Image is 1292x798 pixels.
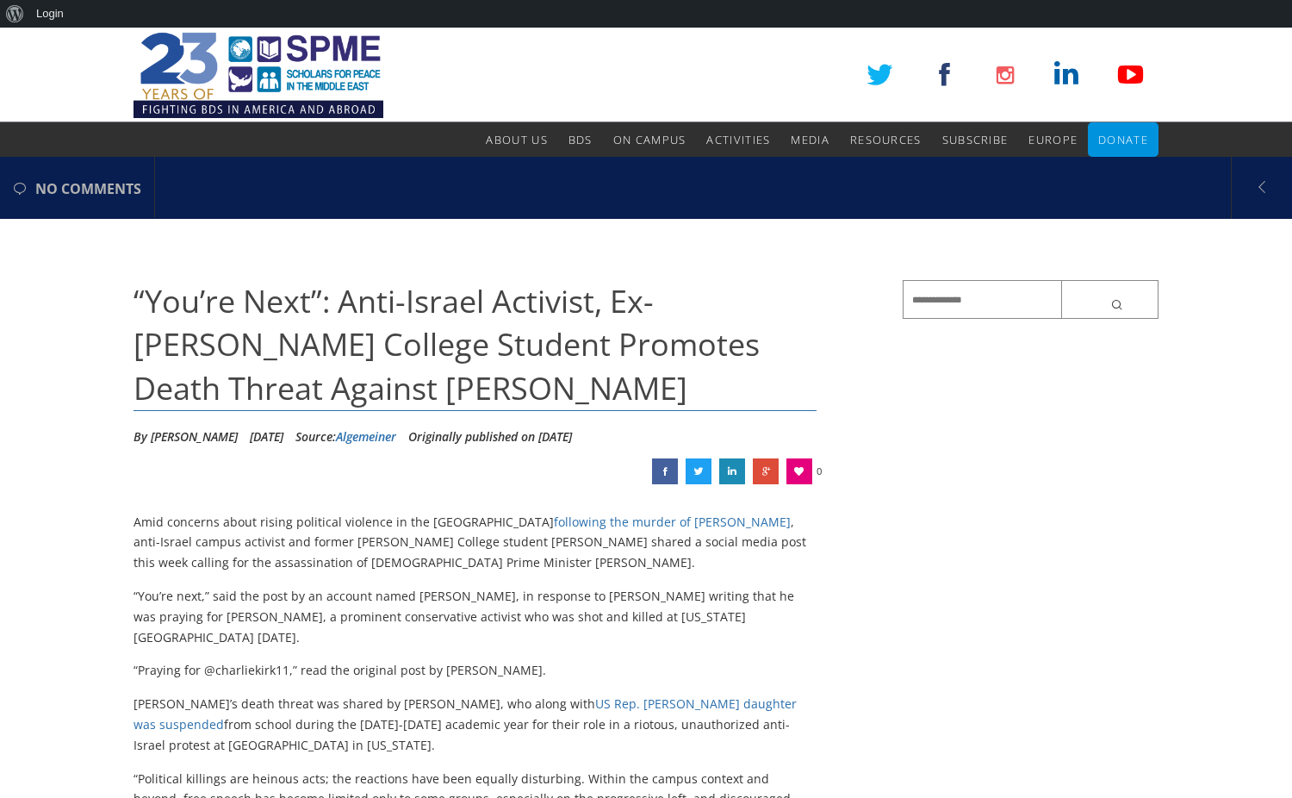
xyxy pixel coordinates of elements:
a: Resources [850,122,922,157]
a: Algemeiner [336,428,396,445]
span: About Us [486,132,547,147]
span: Donate [1098,132,1148,147]
span: Activities [706,132,770,147]
a: Donate [1098,122,1148,157]
a: following the murder of [PERSON_NAME] [554,514,791,530]
span: On Campus [613,132,686,147]
a: “You’re Next”: Anti-Israel Activist, Ex-Barnard College Student Promotes Death Threat Against Net... [719,458,745,484]
span: 0 [817,458,822,484]
a: BDS [568,122,593,157]
li: [DATE] [250,424,283,450]
span: no comments [35,159,141,219]
p: “You’re next,” said the post by an account named [PERSON_NAME], in response to [PERSON_NAME] writ... [134,586,817,647]
img: SPME [134,28,383,122]
span: Subscribe [942,132,1009,147]
li: By [PERSON_NAME] [134,424,238,450]
a: Media [791,122,829,157]
p: “Praying for @charliekirk11,” read the original post by [PERSON_NAME]. [134,660,817,681]
a: Europe [1028,122,1078,157]
div: Source: [295,424,396,450]
a: US Rep. [PERSON_NAME] daughter was suspended [134,695,797,733]
a: “You’re Next”: Anti-Israel Activist, Ex-Barnard College Student Promotes Death Threat Against Net... [652,458,678,484]
span: Media [791,132,829,147]
a: On Campus [613,122,686,157]
a: About Us [486,122,547,157]
a: “You’re Next”: Anti-Israel Activist, Ex-Barnard College Student Promotes Death Threat Against Net... [753,458,779,484]
li: Originally published on [DATE] [408,424,572,450]
p: Amid concerns about rising political violence in the [GEOGRAPHIC_DATA] , anti-Israel campus activ... [134,512,817,573]
span: BDS [568,132,593,147]
p: [PERSON_NAME]’s death threat was shared by [PERSON_NAME], who along with from school during the [... [134,694,817,755]
span: Europe [1028,132,1078,147]
a: “You’re Next”: Anti-Israel Activist, Ex-Barnard College Student Promotes Death Threat Against Net... [686,458,711,484]
a: Subscribe [942,122,1009,157]
span: “You’re Next”: Anti-Israel Activist, Ex-[PERSON_NAME] College Student Promotes Death Threat Again... [134,280,760,409]
span: Resources [850,132,922,147]
a: Activities [706,122,770,157]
